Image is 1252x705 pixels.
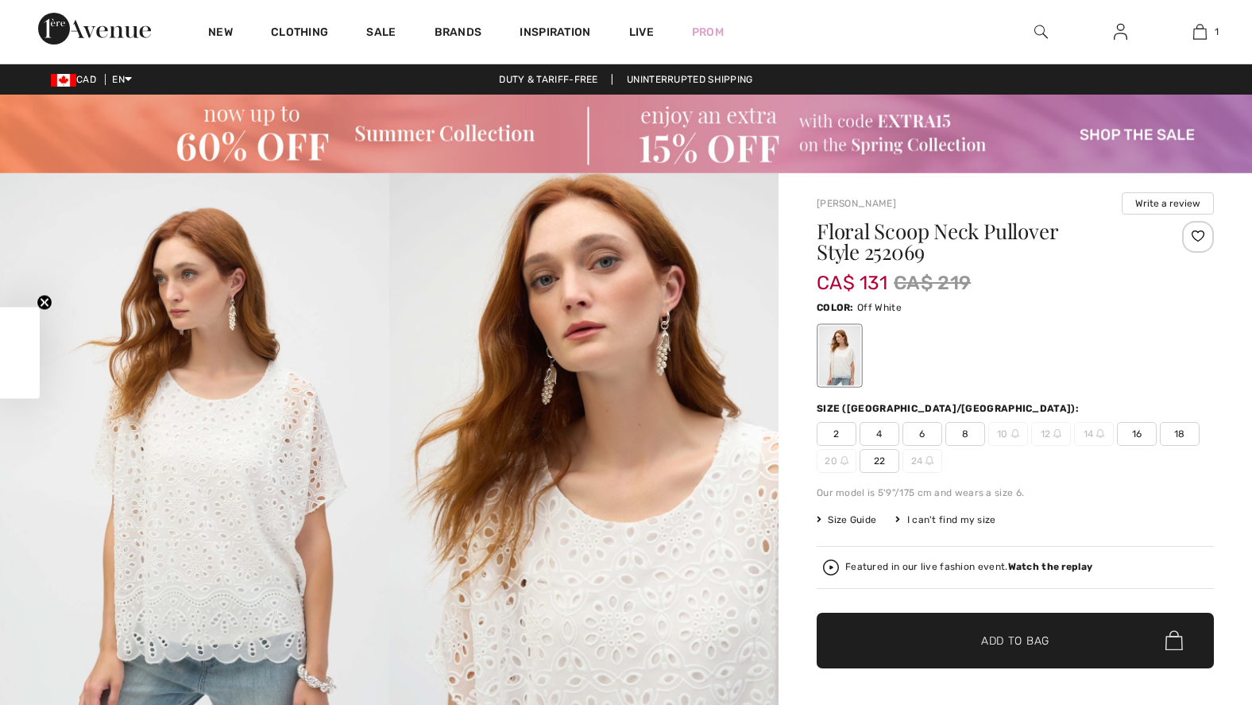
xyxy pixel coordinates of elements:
[902,449,942,473] span: 24
[817,513,876,527] span: Size Guide
[112,74,132,85] span: EN
[1193,22,1207,41] img: My Bag
[1096,429,1104,437] img: ring-m.svg
[1101,22,1140,42] a: Sign In
[894,269,971,297] span: CA$ 219
[817,198,896,209] a: [PERSON_NAME]
[1074,422,1114,446] span: 14
[902,422,942,446] span: 6
[51,74,76,87] img: Canadian Dollar
[857,302,902,313] span: Off White
[1215,25,1219,39] span: 1
[817,449,856,473] span: 20
[981,632,1049,649] span: Add to Bag
[817,256,887,294] span: CA$ 131
[1114,22,1127,41] img: My Info
[271,25,328,42] a: Clothing
[860,449,899,473] span: 22
[988,422,1028,446] span: 10
[817,422,856,446] span: 2
[840,456,848,464] img: ring-m.svg
[817,613,1214,668] button: Add to Bag
[817,302,854,313] span: Color:
[817,486,1214,500] div: Our model is 5'9"/175 cm and wears a size 6.
[1031,422,1071,446] span: 12
[1165,630,1183,651] img: Bag.svg
[208,25,233,42] a: New
[1117,422,1157,446] span: 16
[692,24,724,41] a: Prom
[1008,561,1093,572] strong: Watch the replay
[925,456,933,464] img: ring-m.svg
[629,24,654,41] a: Live
[860,422,899,446] span: 4
[819,326,860,385] div: Off White
[435,25,482,42] a: Brands
[51,74,102,85] span: CAD
[366,25,396,42] a: Sale
[1011,429,1019,437] img: ring-m.svg
[823,560,839,575] img: Watch the replay
[1161,22,1238,41] a: 1
[1053,429,1061,437] img: ring-m.svg
[520,25,590,42] span: Inspiration
[845,562,1092,572] div: Featured in our live fashion event.
[817,221,1148,262] h1: Floral Scoop Neck Pullover Style 252069
[817,401,1082,416] div: Size ([GEOGRAPHIC_DATA]/[GEOGRAPHIC_DATA]):
[1160,422,1200,446] span: 18
[895,513,995,527] div: I can't find my size
[37,294,52,310] button: Close teaser
[1122,192,1214,215] button: Write a review
[38,13,151,45] img: 1ère Avenue
[945,422,985,446] span: 8
[1034,22,1048,41] img: search the website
